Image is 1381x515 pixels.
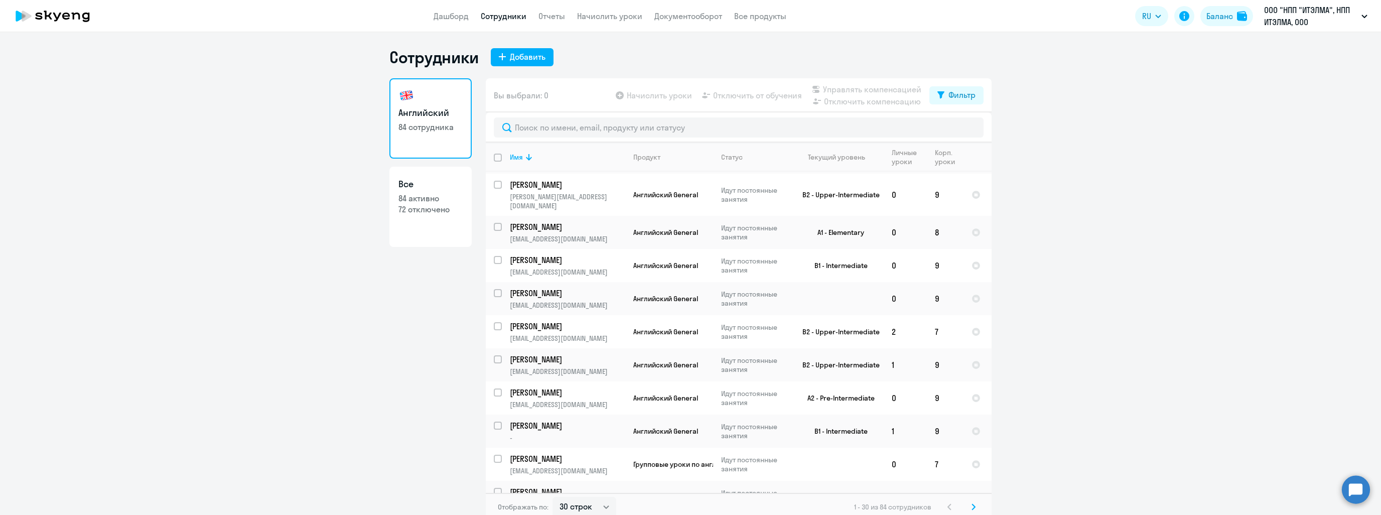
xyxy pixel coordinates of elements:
button: Балансbalance [1200,6,1253,26]
td: 0 [884,381,927,415]
p: [EMAIL_ADDRESS][DOMAIN_NAME] [510,334,625,343]
p: [PERSON_NAME] [510,453,623,464]
p: [PERSON_NAME] [510,221,623,232]
p: 72 отключено [398,204,463,215]
td: A1 - Elementary [790,216,884,249]
span: Английский General [633,360,698,369]
p: Идут постоянные занятия [721,323,790,341]
td: 9 [927,174,963,216]
div: Личные уроки [892,148,926,166]
p: [EMAIL_ADDRESS][DOMAIN_NAME] [510,367,625,376]
p: [PERSON_NAME] [510,254,623,266]
a: [PERSON_NAME] [510,321,625,332]
a: [PERSON_NAME] [510,420,625,431]
span: Вы выбрали: 0 [494,89,548,101]
td: 0 [884,481,927,514]
td: 0 [884,174,927,216]
a: [PERSON_NAME] [510,387,625,398]
span: Английский General [633,190,698,199]
td: A2 - Pre-Intermediate [790,381,884,415]
a: Все продукты [734,11,786,21]
p: Идут постоянные занятия [721,356,790,374]
td: 0 [884,249,927,282]
span: Английский General [633,294,698,303]
a: Отчеты [538,11,565,21]
a: Все84 активно72 отключено [389,167,472,247]
h1: Сотрудники [389,47,479,67]
div: Добавить [510,51,545,63]
a: [PERSON_NAME] [510,486,625,497]
p: [EMAIL_ADDRESS][DOMAIN_NAME] [510,268,625,277]
p: Идут постоянные занятия [721,455,790,473]
h3: Английский [398,106,463,119]
button: Фильтр [929,86,984,104]
span: Английский General [633,327,698,336]
p: [PERSON_NAME] [510,321,623,332]
a: [PERSON_NAME] [510,453,625,464]
div: Корп. уроки [935,148,963,166]
span: Групповые уроки по английскому языку для взрослых [633,460,814,469]
span: Английский General [633,228,698,237]
td: B1 - Intermediate [790,415,884,448]
td: 0 [884,282,927,315]
div: Продукт [633,153,660,162]
td: 2 [884,315,927,348]
a: [PERSON_NAME] [510,354,625,365]
a: Документооборот [654,11,722,21]
span: 1 - 30 из 84 сотрудников [854,502,931,511]
span: Английский General [633,261,698,270]
span: Отображать по: [498,502,548,511]
div: Баланс [1206,10,1233,22]
p: 84 сотрудника [398,121,463,133]
div: Статус [721,153,790,162]
a: [PERSON_NAME] [510,288,625,299]
td: 8 [927,216,963,249]
p: [EMAIL_ADDRESS][DOMAIN_NAME] [510,466,625,475]
div: Продукт [633,153,713,162]
td: 0 [884,216,927,249]
p: [PERSON_NAME] [510,179,623,190]
p: Идут постоянные занятия [721,256,790,275]
td: B2 - Upper-Intermediate [790,481,884,514]
p: [EMAIL_ADDRESS][DOMAIN_NAME] [510,301,625,310]
p: [PERSON_NAME][EMAIL_ADDRESS][DOMAIN_NAME] [510,192,625,210]
td: 7 [927,315,963,348]
a: Сотрудники [481,11,526,21]
div: Имя [510,153,523,162]
a: Дашборд [434,11,469,21]
td: 9 [927,415,963,448]
p: Идут постоянные занятия [721,422,790,440]
p: Идут постоянные занятия [721,488,790,506]
span: Английский General [633,394,698,403]
p: [EMAIL_ADDRESS][DOMAIN_NAME] [510,400,625,409]
td: B2 - Upper-Intermediate [790,174,884,216]
p: [PERSON_NAME] [510,288,623,299]
p: [EMAIL_ADDRESS][DOMAIN_NAME] [510,234,625,243]
td: B2 - Upper-Intermediate [790,315,884,348]
span: RU [1142,10,1151,22]
p: Идут постоянные занятия [721,389,790,407]
button: RU [1135,6,1168,26]
button: Добавить [491,48,554,66]
span: Английский General [633,427,698,436]
img: english [398,87,415,103]
p: - [510,433,625,442]
td: B2 - Upper-Intermediate [790,348,884,381]
td: 9 [927,282,963,315]
td: 9 [927,381,963,415]
td: 7 [927,448,963,481]
button: ООО "НПП "ИТЭЛМА", НПП ИТЭЛМА, ООО [1259,4,1372,28]
div: Текущий уровень [798,153,883,162]
div: Текущий уровень [808,153,865,162]
td: 0 [884,448,927,481]
div: Статус [721,153,743,162]
p: Идут постоянные занятия [721,186,790,204]
h3: Все [398,178,463,191]
img: balance [1237,11,1247,21]
p: Идут постоянные занятия [721,223,790,241]
td: B1 - Intermediate [790,249,884,282]
td: 9 [927,481,963,514]
td: 1 [884,348,927,381]
a: Начислить уроки [577,11,642,21]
